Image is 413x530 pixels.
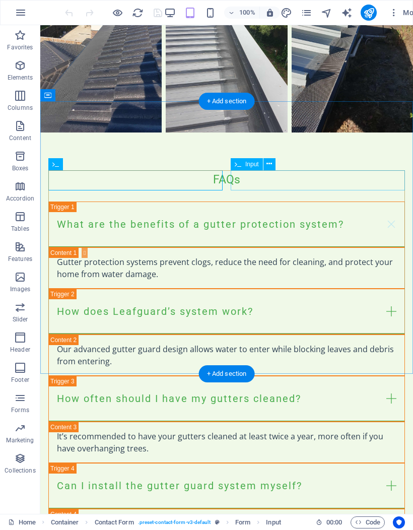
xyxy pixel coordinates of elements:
p: Marketing [6,436,34,444]
button: design [280,7,292,19]
button: publish [361,5,377,21]
h6: 100% [239,7,255,19]
i: Reload page [132,7,144,19]
button: reload [131,7,144,19]
p: Favorites [7,43,33,51]
i: Publish [363,7,375,19]
p: Footer [11,376,29,384]
p: Slider [13,315,28,323]
button: Click here to leave preview mode and continue editing [111,7,123,19]
p: Header [10,346,30,354]
span: : [333,518,335,526]
button: text_generator [340,7,353,19]
a: Click to cancel selection. Double-click to open Pages [8,516,36,528]
i: Navigator [321,7,332,19]
i: On resize automatically adjust zoom level to fit chosen device. [265,8,274,17]
i: This element is a customizable preset [215,519,220,525]
button: Code [351,516,385,528]
i: Pages (Ctrl+Alt+S) [301,7,312,19]
div: + Add section [199,365,255,382]
button: navigator [320,7,332,19]
p: Forms [11,406,29,414]
p: Features [8,255,32,263]
p: Accordion [6,194,34,203]
p: Content [9,134,31,142]
p: Tables [11,225,29,233]
nav: breadcrumb [51,516,281,528]
span: Click to select. Double-click to edit [95,516,134,528]
button: Usercentrics [393,516,405,528]
h6: Session time [316,516,342,528]
span: Click to select. Double-click to edit [51,516,79,528]
p: Columns [8,104,33,112]
span: Input [245,161,259,167]
button: 100% [224,7,260,19]
p: Images [10,285,31,293]
span: Code [355,516,380,528]
i: AI Writer [341,7,353,19]
p: Collections [5,467,35,475]
span: 00 00 [326,516,342,528]
span: Click to select. Double-click to edit [235,516,250,528]
button: pages [300,7,312,19]
p: Boxes [12,164,29,172]
i: Design (Ctrl+Alt+Y) [281,7,292,19]
p: Elements [8,74,33,82]
div: + Add section [199,93,255,110]
span: . preset-contact-form-v3-default [138,516,211,528]
span: Click to select. Double-click to edit [266,516,281,528]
